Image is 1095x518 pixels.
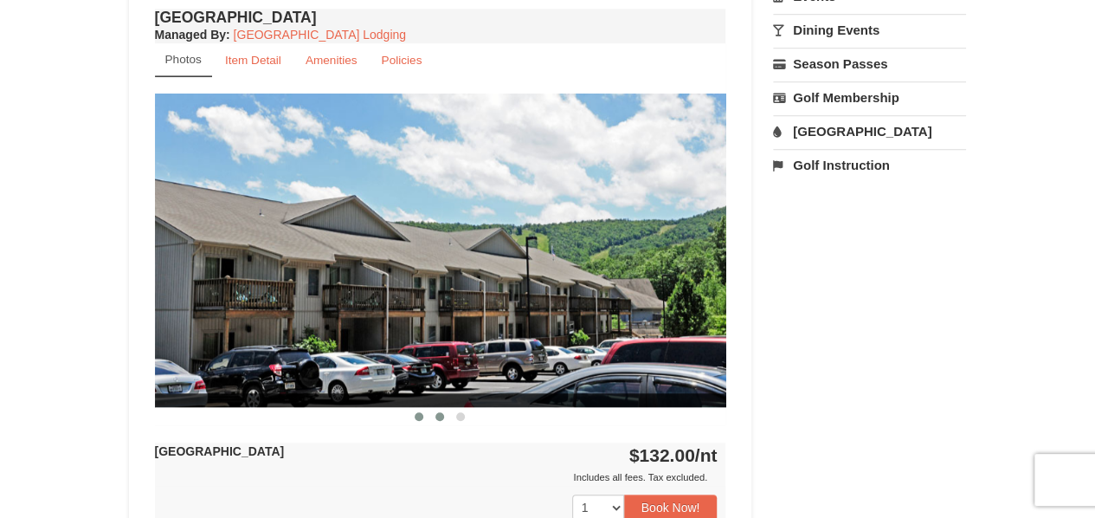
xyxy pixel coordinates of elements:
[773,48,966,80] a: Season Passes
[773,149,966,181] a: Golf Instruction
[773,14,966,46] a: Dining Events
[370,43,433,77] a: Policies
[381,54,422,67] small: Policies
[155,28,226,42] span: Managed By
[773,81,966,113] a: Golf Membership
[155,43,212,77] a: Photos
[773,115,966,147] a: [GEOGRAPHIC_DATA]
[155,444,285,458] strong: [GEOGRAPHIC_DATA]
[155,28,230,42] strong: :
[165,53,202,66] small: Photos
[155,9,726,26] h4: [GEOGRAPHIC_DATA]
[225,54,281,67] small: Item Detail
[155,469,718,486] div: Includes all fees. Tax excluded.
[155,94,726,406] img: 18876286-35-ea1e1ee8.jpg
[695,445,718,465] span: /nt
[214,43,293,77] a: Item Detail
[629,445,718,465] strong: $132.00
[294,43,369,77] a: Amenities
[234,28,406,42] a: [GEOGRAPHIC_DATA] Lodging
[306,54,357,67] small: Amenities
